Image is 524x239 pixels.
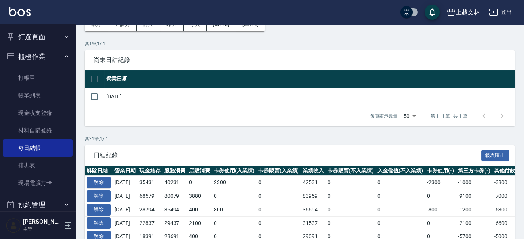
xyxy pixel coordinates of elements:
a: 現金收支登錄 [3,104,73,122]
td: 35494 [162,203,187,216]
div: 上越文林 [456,8,480,17]
td: [DATE] [113,203,138,216]
button: 釘選頁面 [3,27,73,47]
td: 0 [425,189,456,203]
th: 現金結存 [138,166,162,176]
td: 0 [257,216,301,230]
td: 0 [376,189,425,203]
button: 登出 [486,5,515,19]
button: 前天 [137,17,160,31]
td: 0 [376,203,425,216]
td: 28794 [138,203,162,216]
td: 2300 [212,176,257,189]
button: [DATE] [236,17,265,31]
th: 業績收入 [301,166,326,176]
td: -9100 [456,189,492,203]
p: 第 1–1 筆 共 1 筆 [431,113,467,119]
td: 0 [326,203,376,216]
span: 尚未日結紀錄 [94,56,506,64]
button: 昨天 [160,17,184,31]
th: 卡券使用(入業績) [212,166,257,176]
td: 0 [187,176,212,189]
button: 上個月 [108,17,137,31]
th: 入金儲值(不入業績) [376,166,425,176]
span: 日結紀錄 [94,152,481,159]
td: -2300 [425,176,456,189]
td: [DATE] [113,189,138,203]
td: [DATE] [113,216,138,230]
td: 0 [326,216,376,230]
td: 0 [326,176,376,189]
a: 現場電腦打卡 [3,174,73,192]
td: 3880 [187,189,212,203]
td: 0 [257,176,301,189]
td: 29437 [162,216,187,230]
p: 主管 [23,226,62,233]
button: 解除 [87,190,111,202]
th: 營業日期 [104,70,515,88]
td: -1000 [456,176,492,189]
td: 2100 [187,216,212,230]
th: 店販消費 [187,166,212,176]
td: 0 [257,203,301,216]
td: 80079 [162,189,187,203]
td: 0 [425,216,456,230]
button: 櫃檯作業 [3,47,73,67]
img: Logo [9,7,31,16]
button: 解除 [87,217,111,229]
td: 40231 [162,176,187,189]
th: 解除日結 [85,166,113,176]
td: -2100 [456,216,492,230]
img: Person [6,218,21,233]
p: 共 31 筆, 1 / 1 [85,135,515,142]
td: 0 [257,189,301,203]
td: 0 [212,216,257,230]
button: 上越文林 [444,5,483,20]
td: 400 [187,203,212,216]
p: 共 1 筆, 1 / 1 [85,40,515,47]
button: 報表匯出 [481,150,509,161]
td: 31537 [301,216,326,230]
td: -1200 [456,203,492,216]
h5: [PERSON_NAME] [23,218,62,226]
a: 每日結帳 [3,139,73,157]
td: 0 [326,189,376,203]
td: 83959 [301,189,326,203]
td: 22837 [138,216,162,230]
td: 800 [212,203,257,216]
button: save [425,5,440,20]
th: 營業日期 [113,166,138,176]
td: 35431 [138,176,162,189]
td: [DATE] [104,88,515,106]
td: 42531 [301,176,326,189]
td: 68579 [138,189,162,203]
td: 0 [212,189,257,203]
a: 打帳單 [3,69,73,87]
div: 50 [400,106,419,126]
th: 卡券販賣(不入業績) [326,166,376,176]
button: 本月 [85,17,108,31]
p: 每頁顯示數量 [370,113,397,119]
th: 服務消費 [162,166,187,176]
td: 36694 [301,203,326,216]
td: -800 [425,203,456,216]
th: 卡券販賣(入業績) [257,166,301,176]
button: 預約管理 [3,195,73,214]
button: 今天 [184,17,207,31]
td: 0 [376,176,425,189]
a: 排班表 [3,157,73,174]
th: 卡券使用(-) [425,166,456,176]
a: 報表匯出 [481,151,509,158]
td: 0 [376,216,425,230]
a: 材料自購登錄 [3,122,73,139]
a: 帳單列表 [3,87,73,104]
button: 解除 [87,177,111,188]
button: [DATE] [207,17,236,31]
td: [DATE] [113,176,138,189]
th: 第三方卡券(-) [456,166,492,176]
button: 解除 [87,204,111,216]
